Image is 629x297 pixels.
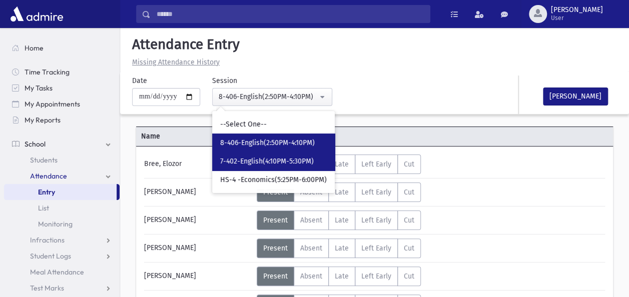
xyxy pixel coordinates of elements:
div: AttTypes [257,210,421,230]
div: AttTypes [257,182,421,202]
span: Time Tracking [25,67,70,76]
span: --Select One-- [220,119,267,129]
a: My Reports [4,112,120,128]
span: Students [30,155,58,164]
span: Present [263,244,288,252]
span: My Appointments [25,99,80,108]
span: Left Early [361,188,391,196]
label: Session [212,75,237,86]
div: [PERSON_NAME] [139,182,257,202]
a: Monitoring [4,216,120,232]
label: Date [132,75,147,86]
button: [PERSON_NAME] [543,87,608,105]
span: Attendance [30,171,67,180]
span: My Tasks [25,83,53,92]
a: Attendance [4,168,120,184]
span: Late [335,216,349,224]
img: AdmirePro [8,4,66,24]
h5: Attendance Entry [128,36,621,53]
button: 8-406-English(2:50PM-4:10PM) [212,88,332,106]
div: AttTypes [257,266,421,286]
span: User [551,14,603,22]
span: Cut [404,216,414,224]
span: Meal Attendance [30,267,84,276]
u: Missing Attendance History [132,58,220,66]
a: Infractions [4,232,120,248]
span: Present [263,272,288,280]
span: 7-402-English(4:10PM-5:30PM) [220,156,314,166]
a: Meal Attendance [4,264,120,280]
span: Student Logs [30,251,71,260]
span: Cut [404,188,414,196]
span: [PERSON_NAME] [551,6,603,14]
a: List [4,200,120,216]
a: My Appointments [4,96,120,112]
a: Student Logs [4,248,120,264]
span: Name [136,131,255,141]
span: Absent [300,272,322,280]
div: 8-406-English(2:50PM-4:10PM) [219,91,318,102]
span: Left Early [361,160,391,168]
span: List [38,203,49,212]
span: Late [335,244,349,252]
span: Late [335,188,349,196]
div: [PERSON_NAME] [139,210,257,230]
div: AttTypes [257,154,421,174]
span: Entry [38,187,55,196]
div: [PERSON_NAME] [139,266,257,286]
span: Cut [404,244,414,252]
div: Bree, Elozor [139,154,257,174]
span: Infractions [30,235,65,244]
span: School [25,139,46,148]
span: Present [263,216,288,224]
a: Students [4,152,120,168]
span: Late [335,160,349,168]
a: Missing Attendance History [128,58,220,66]
div: AttTypes [257,238,421,258]
a: Time Tracking [4,64,120,80]
span: 8-406-English(2:50PM-4:10PM) [220,138,315,148]
span: Absent [300,244,322,252]
span: HS-4 -Economics(5:25PM-6:00PM) [220,175,327,185]
span: Absent [300,216,322,224]
a: Entry [4,184,117,200]
a: School [4,136,120,152]
a: Test Marks [4,280,120,296]
span: Home [25,43,44,52]
span: Left Early [361,216,391,224]
span: Monitoring [38,219,73,228]
input: Search [151,5,430,23]
a: My Tasks [4,80,120,96]
a: Home [4,40,120,56]
span: Cut [404,160,414,168]
span: My Reports [25,115,61,124]
div: [PERSON_NAME] [139,238,257,258]
span: Test Marks [30,283,64,292]
span: Left Early [361,244,391,252]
